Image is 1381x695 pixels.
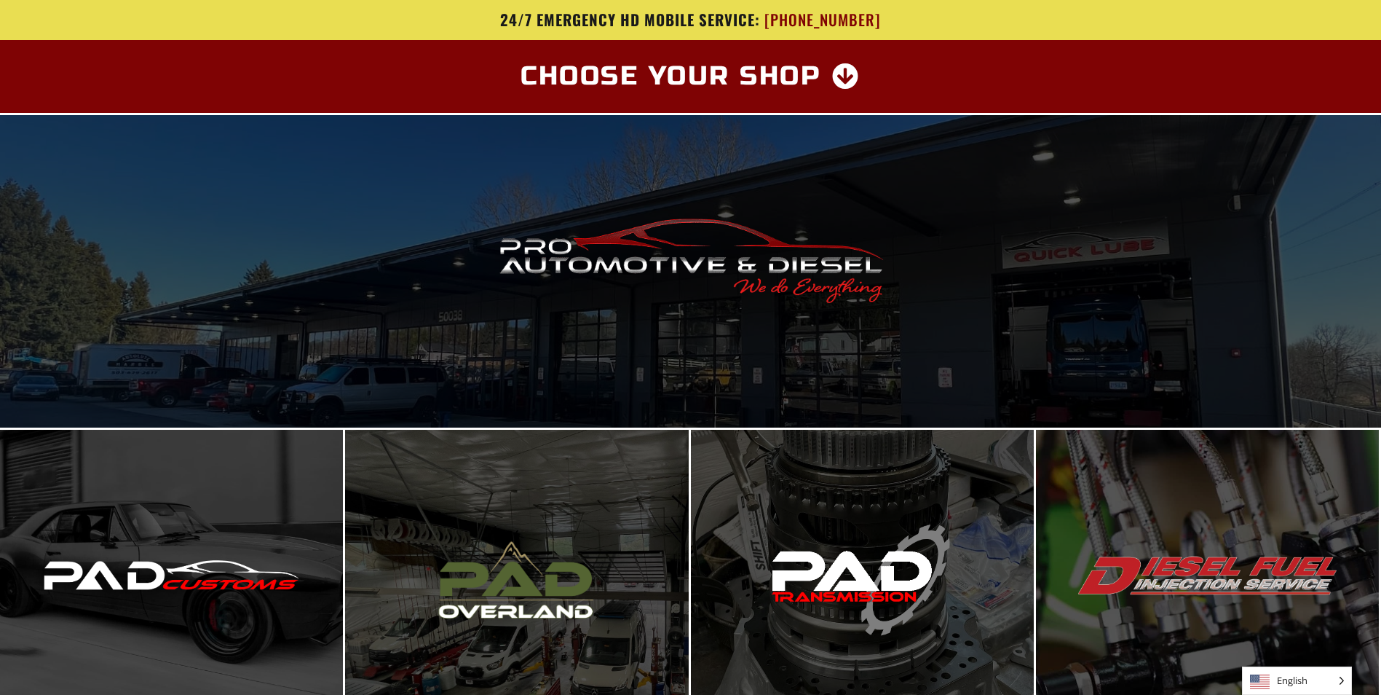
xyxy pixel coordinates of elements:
span: [PHONE_NUMBER] [764,11,881,29]
span: Choose Your Shop [521,63,821,90]
span: 24/7 Emergency HD Mobile Service: [500,8,760,31]
span: English [1243,667,1351,694]
aside: Language selected: English [1242,667,1352,695]
a: 24/7 Emergency HD Mobile Service: [PHONE_NUMBER] [265,11,1117,29]
a: Choose Your Shop [503,55,878,98]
